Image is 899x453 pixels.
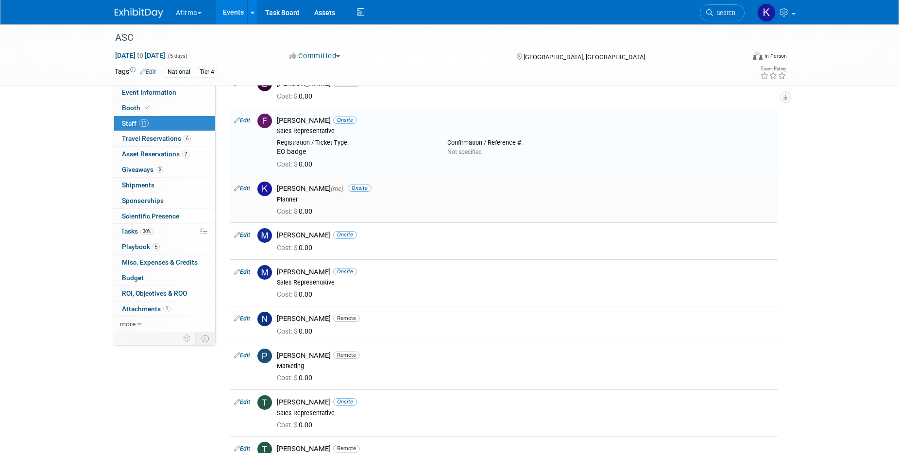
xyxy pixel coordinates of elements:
div: Sales Representative [277,279,774,286]
a: Giveaways3 [114,162,215,177]
img: ExhibitDay [115,8,163,18]
div: ASC [112,29,730,47]
div: In-Person [764,52,787,60]
div: EO badge [277,148,433,156]
span: Staff [122,119,149,127]
span: Cost: $ [277,327,299,335]
span: Onsite [333,398,357,405]
span: Cost: $ [277,244,299,252]
a: Sponsorships [114,193,215,208]
span: Search [713,9,735,17]
span: Budget [122,274,144,282]
span: 1 [163,305,170,312]
button: Committed [286,51,344,61]
span: 6 [184,135,191,142]
a: Event Information [114,85,215,100]
a: Booth [114,101,215,116]
span: Sponsorships [122,197,164,204]
span: 11 [139,119,149,127]
span: 0.00 [277,374,316,382]
span: [DATE] [DATE] [115,51,166,60]
td: Tags [115,67,156,78]
div: Confirmation / Reference #: [447,139,603,147]
img: K.jpg [257,182,272,196]
span: Asset Reservations [122,150,189,158]
span: more [120,320,136,328]
a: Edit [234,80,250,87]
span: Misc. Expenses & Credits [122,258,198,266]
span: Onsite [333,268,357,275]
span: Cost: $ [277,160,299,168]
img: F.jpg [257,114,272,128]
a: Tasks30% [114,224,215,239]
span: Shipments [122,181,154,189]
span: Cost: $ [277,92,299,100]
span: to [136,51,145,59]
span: Not specified [447,149,482,155]
span: Tasks [121,227,153,235]
span: Remote [333,315,360,322]
span: Remote [333,352,360,359]
img: Keirsten Davis [757,3,776,22]
a: Scientific Presence [114,209,215,224]
div: [PERSON_NAME] [277,314,774,323]
div: National [165,67,193,77]
a: Edit [234,117,250,124]
a: Edit [234,352,250,359]
span: Remote [333,445,360,452]
div: [PERSON_NAME] [277,231,774,240]
img: Format-Inperson.png [753,52,763,60]
span: Scientific Presence [122,212,179,220]
span: Event Information [122,88,176,96]
span: (5 days) [167,53,187,59]
span: Cost: $ [277,421,299,429]
img: T.jpg [257,395,272,410]
a: Attachments1 [114,302,215,317]
img: M.jpg [257,265,272,280]
div: Event Format [687,50,787,65]
span: Playbook [122,243,160,251]
span: 0.00 [277,160,316,168]
span: Onsite [333,117,357,124]
span: 3 [156,166,163,173]
span: [GEOGRAPHIC_DATA], [GEOGRAPHIC_DATA] [524,53,645,61]
div: Sales Representative [277,127,774,135]
a: Budget [114,270,215,285]
div: [PERSON_NAME] [277,398,774,407]
span: Onsite [348,185,372,192]
span: 0.00 [277,327,316,335]
a: Search [700,4,745,21]
span: Travel Reservations [122,134,191,142]
a: ROI, Objectives & ROO [114,286,215,301]
div: Tier 4 [197,67,217,77]
td: Personalize Event Tab Strip [179,332,196,345]
div: Sales Representative [277,409,774,417]
a: Edit [234,315,250,322]
span: 0.00 [277,244,316,252]
span: 5 [153,243,160,251]
td: Toggle Event Tabs [195,332,215,345]
span: Cost: $ [277,374,299,382]
div: Marketing [277,362,774,370]
a: Edit [140,68,156,75]
span: Giveaways [122,166,163,173]
div: Event Rating [760,67,786,71]
span: 0.00 [277,207,316,215]
span: 7 [182,151,189,158]
span: 30% [140,228,153,235]
span: Onsite [333,231,357,238]
span: Booth [122,104,152,112]
a: Staff11 [114,116,215,131]
span: 0.00 [277,421,316,429]
img: N.jpg [257,312,272,326]
a: Edit [234,232,250,238]
img: P.jpg [257,349,272,363]
span: 0.00 [277,92,316,100]
span: 0.00 [277,290,316,298]
a: more [114,317,215,332]
a: Travel Reservations6 [114,131,215,146]
span: Cost: $ [277,207,299,215]
a: Asset Reservations7 [114,147,215,162]
a: Shipments [114,178,215,193]
a: Edit [234,185,250,192]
